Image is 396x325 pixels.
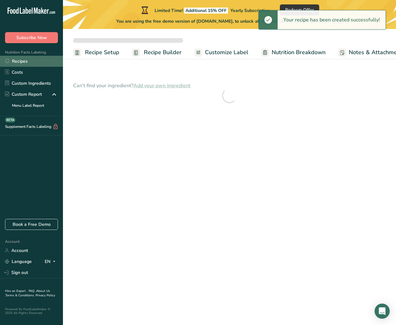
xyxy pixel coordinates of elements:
[278,10,386,29] div: Your recipe has been created successfully!
[261,45,325,60] a: Nutrition Breakdown
[5,117,15,123] div: BETA
[230,8,270,14] span: Yearly Subscription
[5,289,50,298] a: About Us .
[375,304,390,319] div: Open Intercom Messenger
[140,6,270,14] div: Limited Time!
[16,34,47,41] span: Subscribe Now
[5,32,58,43] button: Subscribe Now
[5,307,58,315] div: Powered By FoodLabelMaker © 2025 All Rights Reserved
[5,293,36,298] a: Terms & Conditions .
[5,289,27,293] a: Hire an Expert .
[5,219,58,230] a: Book a Free Demo
[280,4,319,15] button: Redeem Offer
[132,45,182,60] a: Recipe Builder
[144,48,182,57] span: Recipe Builder
[272,48,325,57] span: Nutrition Breakdown
[5,91,42,98] div: Custom Report
[73,45,119,60] a: Recipe Setup
[205,48,248,57] span: Customize Label
[85,48,119,57] span: Recipe Setup
[36,293,55,298] a: Privacy Policy
[116,18,343,25] span: You are using the free demo version of [DOMAIN_NAME], to unlock all features please choose one of...
[29,289,36,293] a: FAQ .
[45,258,58,265] div: EN
[285,7,314,13] span: Redeem Offer
[184,8,228,14] span: Additional 15% OFF
[194,45,248,60] a: Customize Label
[5,256,32,267] a: Language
